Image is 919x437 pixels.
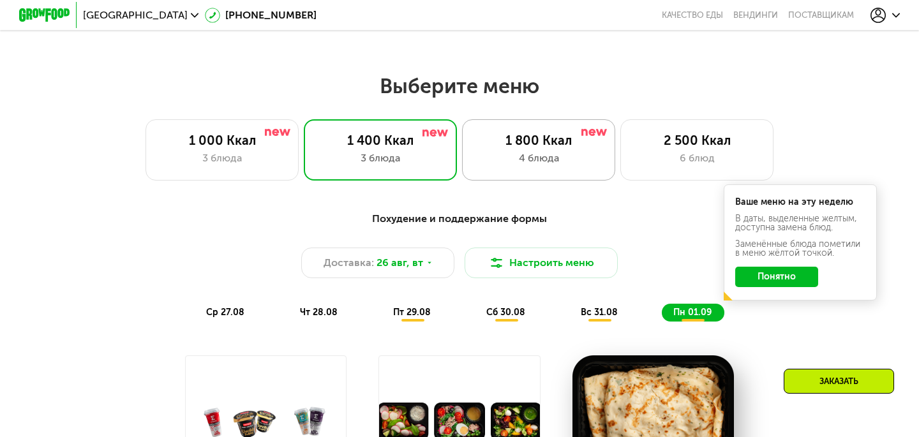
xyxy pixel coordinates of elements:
span: 26 авг, вт [377,255,423,270]
div: 2 500 Ккал [634,133,760,148]
div: Ваше меню на эту неделю [735,198,865,207]
span: пт 29.08 [393,307,431,318]
div: 1 400 Ккал [317,133,444,148]
div: Заказать [784,369,894,394]
div: 1 800 Ккал [475,133,602,148]
div: 6 блюд [634,151,760,166]
a: [PHONE_NUMBER] [205,8,317,23]
span: пн 01.09 [673,307,712,318]
a: Вендинги [733,10,778,20]
div: 4 блюда [475,151,602,166]
span: чт 28.08 [300,307,338,318]
div: поставщикам [788,10,854,20]
span: вс 31.08 [581,307,618,318]
span: сб 30.08 [486,307,525,318]
button: Понятно [735,267,818,287]
h2: Выберите меню [41,73,878,99]
button: Настроить меню [465,248,618,278]
div: 3 блюда [159,151,285,166]
a: Качество еды [662,10,723,20]
div: 3 блюда [317,151,444,166]
div: Заменённые блюда пометили в меню жёлтой точкой. [735,240,865,258]
span: [GEOGRAPHIC_DATA] [83,10,188,20]
div: Похудение и поддержание формы [82,211,837,227]
span: Доставка: [324,255,374,270]
div: В даты, выделенные желтым, доступна замена блюд. [735,214,865,232]
span: ср 27.08 [206,307,244,318]
div: 1 000 Ккал [159,133,285,148]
